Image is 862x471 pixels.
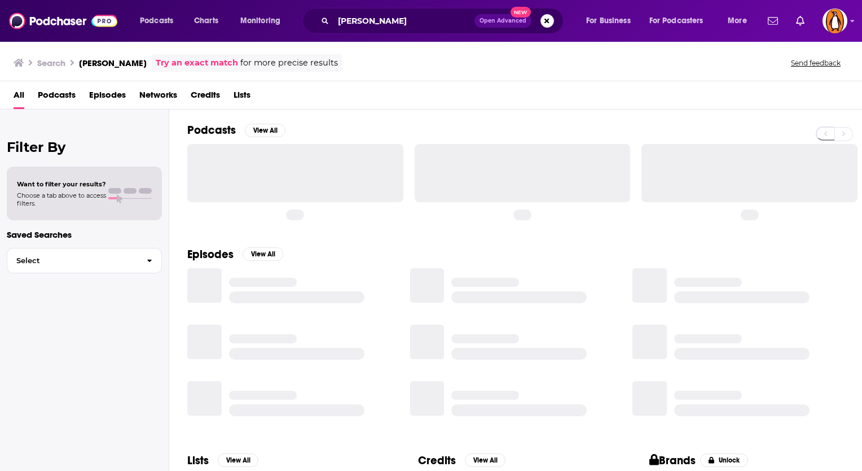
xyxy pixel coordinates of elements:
[187,123,236,137] h2: Podcasts
[720,12,761,30] button: open menu
[586,13,631,29] span: For Business
[418,453,456,468] h2: Credits
[140,13,173,29] span: Podcasts
[132,12,188,30] button: open menu
[232,12,295,30] button: open menu
[763,11,782,30] a: Show notifications dropdown
[700,453,748,467] button: Unlock
[649,13,703,29] span: For Podcasters
[38,86,76,109] a: Podcasts
[139,86,177,109] a: Networks
[7,257,138,264] span: Select
[187,247,234,261] h2: Episodes
[788,58,844,68] button: Send feedback
[474,14,531,28] button: Open AdvancedNew
[17,191,106,207] span: Choose a tab above to access filters.
[17,180,106,188] span: Want to filter your results?
[480,18,526,24] span: Open Advanced
[240,13,280,29] span: Monitoring
[243,247,283,261] button: View All
[418,453,505,468] a: CreditsView All
[642,12,720,30] button: open menu
[649,453,696,468] h2: Brands
[823,8,847,33] span: Logged in as penguin_portfolio
[240,56,338,69] span: for more precise results
[823,8,847,33] button: Show profile menu
[187,453,209,468] h2: Lists
[218,453,258,467] button: View All
[37,58,65,68] h3: Search
[7,139,162,155] h2: Filter By
[187,123,285,137] a: PodcastsView All
[791,11,809,30] a: Show notifications dropdown
[313,8,574,34] div: Search podcasts, credits, & more...
[465,453,505,467] button: View All
[89,86,126,109] a: Episodes
[7,229,162,240] p: Saved Searches
[79,58,147,68] h3: [PERSON_NAME]
[14,86,24,109] a: All
[333,12,474,30] input: Search podcasts, credits, & more...
[7,248,162,273] button: Select
[187,453,258,468] a: ListsView All
[728,13,747,29] span: More
[245,124,285,137] button: View All
[234,86,250,109] a: Lists
[194,13,218,29] span: Charts
[187,247,283,261] a: EpisodesView All
[511,7,531,18] span: New
[191,86,220,109] a: Credits
[578,12,645,30] button: open menu
[823,8,847,33] img: User Profile
[156,56,238,69] a: Try an exact match
[9,10,117,32] img: Podchaser - Follow, Share and Rate Podcasts
[187,12,225,30] a: Charts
